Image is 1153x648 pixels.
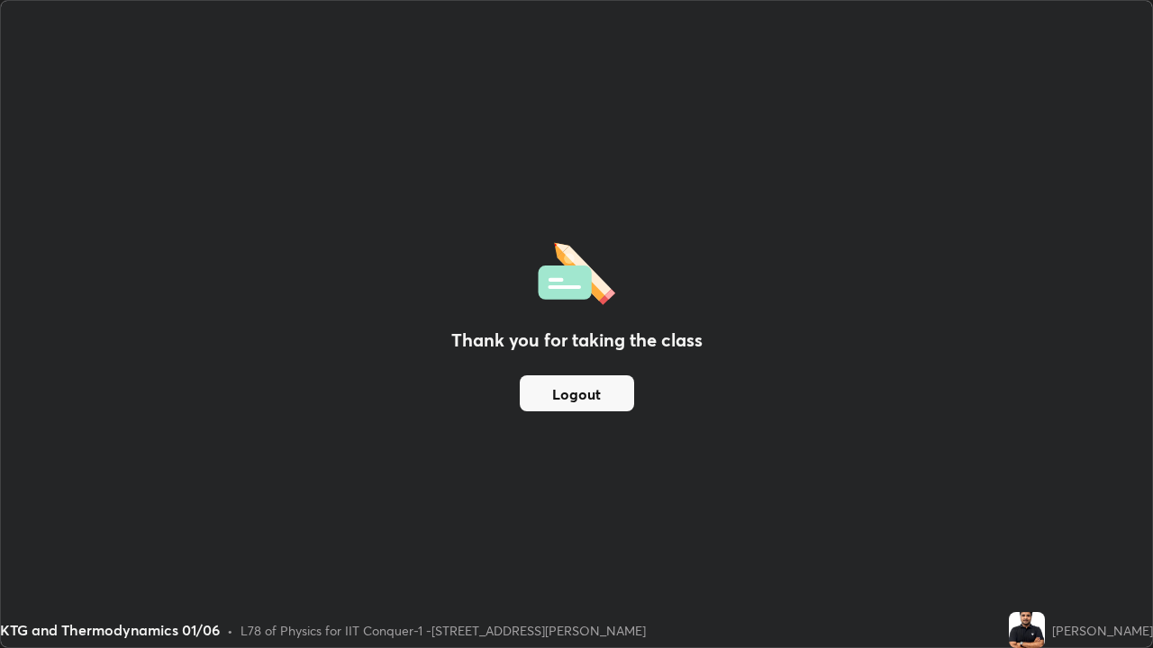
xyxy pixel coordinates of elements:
[520,375,634,411] button: Logout
[1052,621,1153,640] div: [PERSON_NAME]
[451,327,703,354] h2: Thank you for taking the class
[241,621,646,640] div: L78 of Physics for IIT Conquer-1 -[STREET_ADDRESS][PERSON_NAME]
[538,237,615,305] img: offlineFeedback.1438e8b3.svg
[1009,612,1045,648] img: 90d292592ae04b91affd704c9c3a681c.png
[227,621,233,640] div: •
